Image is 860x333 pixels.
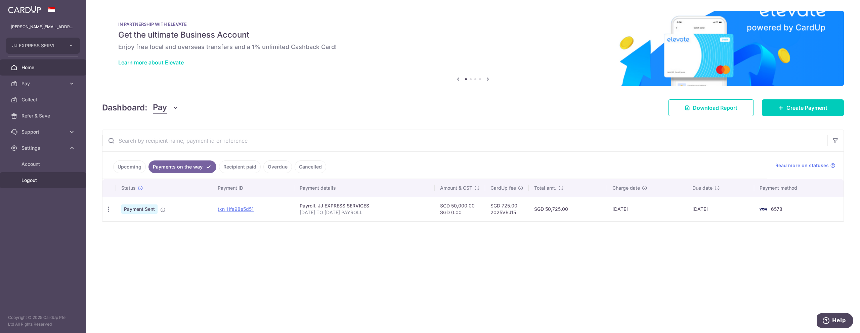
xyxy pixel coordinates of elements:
a: Read more on statuses [775,162,835,169]
img: CardUp [8,5,41,13]
span: Account [21,161,66,168]
td: [DATE] [607,197,687,221]
button: JJ EXPRESS SERVICES [6,38,80,54]
span: Settings [21,145,66,151]
img: Bank Card [756,205,770,213]
span: Logout [21,177,66,184]
a: Overdue [263,160,292,173]
a: Payments on the way [148,160,216,173]
span: Pay [21,80,66,87]
iframe: Opens a widget where you can find more information [817,313,853,330]
span: Collect [21,96,66,103]
th: Payment method [754,179,844,197]
span: JJ EXPRESS SERVICES [12,42,62,49]
button: Pay [153,101,179,114]
span: Total amt. [534,185,556,191]
span: Charge date [612,185,640,191]
a: Recipient paid [219,160,261,173]
span: Pay [153,101,167,114]
span: Payment Sent [121,204,158,214]
p: IN PARTNERSHIP WITH ELEVATE [118,21,828,27]
span: 6578 [771,206,782,212]
span: Create Payment [786,104,827,112]
a: Learn more about Elevate [118,59,184,66]
div: Payroll. JJ EXPRESS SERVICES [300,202,430,209]
span: Due date [692,185,713,191]
span: CardUp fee [490,185,516,191]
a: Upcoming [113,160,146,173]
th: Payment details [294,179,435,197]
p: [DATE] TO [DATE] PAYROLL [300,209,430,216]
a: Create Payment [762,99,844,116]
a: Cancelled [295,160,326,173]
span: Status [121,185,136,191]
td: SGD 50,000.00 SGD 0.00 [435,197,485,221]
th: Payment ID [212,179,294,197]
h4: Dashboard: [102,102,147,114]
span: Download Report [693,104,737,112]
a: txn_11fa98e5d51 [218,206,254,212]
span: Support [21,129,66,135]
img: Renovation banner [102,11,844,86]
a: Download Report [668,99,754,116]
span: Read more on statuses [775,162,829,169]
span: Refer & Save [21,112,66,119]
td: SGD 50,725.00 [529,197,607,221]
td: [DATE] [687,197,754,221]
td: SGD 725.00 2025VRJ15 [485,197,529,221]
span: Home [21,64,66,71]
input: Search by recipient name, payment id or reference [102,130,827,151]
span: Amount & GST [440,185,472,191]
h6: Enjoy free local and overseas transfers and a 1% unlimited Cashback Card! [118,43,828,51]
h5: Get the ultimate Business Account [118,30,828,40]
p: [PERSON_NAME][EMAIL_ADDRESS][DOMAIN_NAME] [11,23,75,30]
